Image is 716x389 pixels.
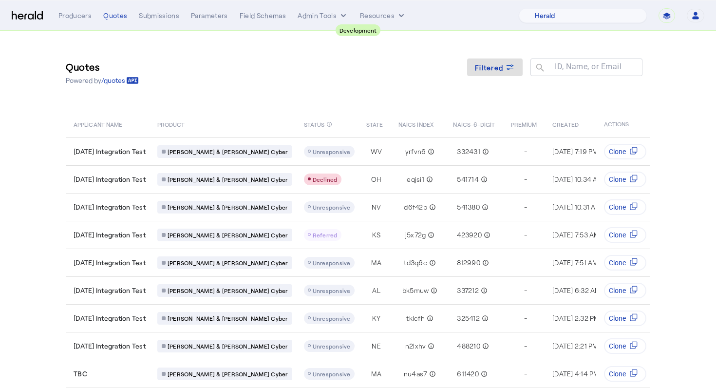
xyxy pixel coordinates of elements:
[168,314,288,322] span: [PERSON_NAME] & [PERSON_NAME] Cyber
[482,230,490,240] mat-icon: info_outline
[103,11,127,20] div: Quotes
[479,175,488,184] mat-icon: info_outline
[524,202,527,212] span: -
[372,286,380,295] span: AL
[74,119,122,129] span: APPLICANT NAME
[552,286,601,294] span: [DATE] 6:32 AM
[336,24,381,36] div: Development
[74,341,146,351] span: [DATE] Integration Test
[313,232,338,238] span: Referred
[372,202,381,212] span: NV
[429,286,437,295] mat-icon: info_outline
[524,341,527,351] span: -
[609,313,626,323] span: Clone
[604,311,646,326] button: Clone
[402,286,429,295] span: bk5muw
[372,313,381,323] span: KY
[398,119,433,129] span: NAICS INDEX
[371,175,382,184] span: OH
[372,341,381,351] span: NE
[457,175,479,184] span: 541714
[74,230,146,240] span: [DATE] Integration Test
[427,202,436,212] mat-icon: info_outline
[326,119,332,130] mat-icon: info_outline
[74,175,146,184] span: [DATE] Integration Test
[424,175,433,184] mat-icon: info_outline
[313,204,351,211] span: Unresponsive
[457,369,479,379] span: 611420
[313,343,351,350] span: Unresponsive
[604,144,646,159] button: Clone
[457,230,482,240] span: 423920
[604,255,646,271] button: Clone
[74,313,146,323] span: [DATE] Integration Test
[524,258,527,268] span: -
[313,259,351,266] span: Unresponsive
[480,313,489,323] mat-icon: info_outline
[609,202,626,212] span: Clone
[479,286,488,295] mat-icon: info_outline
[457,313,480,323] span: 325412
[191,11,228,20] div: Parameters
[524,369,527,379] span: -
[425,313,433,323] mat-icon: info_outline
[74,147,146,156] span: [DATE] Integration Test
[480,202,489,212] mat-icon: info_outline
[524,230,527,240] span: -
[555,62,622,71] mat-label: ID, Name, or Email
[426,230,434,240] mat-icon: info_outline
[609,341,626,351] span: Clone
[552,119,579,129] span: CREATED
[609,230,626,240] span: Clone
[371,147,382,156] span: WV
[304,119,325,129] span: STATUS
[552,203,601,211] span: [DATE] 10:31 AM
[426,147,434,156] mat-icon: info_outline
[168,287,288,294] span: [PERSON_NAME] & [PERSON_NAME] Cyber
[609,258,626,268] span: Clone
[74,202,146,212] span: [DATE] Integration Test
[168,259,288,267] span: [PERSON_NAME] & [PERSON_NAME] Cyber
[405,230,426,240] span: j5x72g
[168,175,288,183] span: [PERSON_NAME] & [PERSON_NAME] Cyber
[530,62,547,75] mat-icon: search
[467,58,523,76] button: Filtered
[313,148,351,155] span: Unresponsive
[552,258,598,267] span: [DATE] 7:51 AM
[511,119,537,129] span: PREMIUM
[552,175,603,183] span: [DATE] 10:34 AM
[552,342,598,350] span: [DATE] 2:21 PM
[240,11,286,20] div: Field Schemas
[475,62,503,73] span: Filtered
[406,313,425,323] span: tklcfh
[427,369,436,379] mat-icon: info_outline
[609,369,626,379] span: Clone
[101,76,139,85] a: /quotes
[609,147,626,156] span: Clone
[157,119,185,129] span: PRODUCT
[524,147,527,156] span: -
[407,175,424,184] span: eqjsi1
[480,147,489,156] mat-icon: info_outline
[427,258,436,268] mat-icon: info_outline
[313,315,351,322] span: Unresponsive
[360,11,406,20] button: Resources dropdown menu
[372,230,381,240] span: KS
[66,60,139,74] h3: Quotes
[404,202,427,212] span: d6f42b
[74,286,146,295] span: [DATE] Integration Test
[66,76,139,85] p: Powered by
[313,287,351,294] span: Unresponsive
[74,369,87,379] span: TBC
[457,286,479,295] span: 337212
[453,119,495,129] span: NAICS-6-DIGIT
[609,175,626,184] span: Clone
[596,110,651,137] th: ACTIONS
[552,314,600,322] span: [DATE] 2:32 PM
[604,366,646,382] button: Clone
[168,342,288,350] span: [PERSON_NAME] & [PERSON_NAME] Cyber
[604,172,646,187] button: Clone
[313,176,338,183] span: Declined
[479,369,488,379] mat-icon: info_outline
[480,341,489,351] mat-icon: info_outline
